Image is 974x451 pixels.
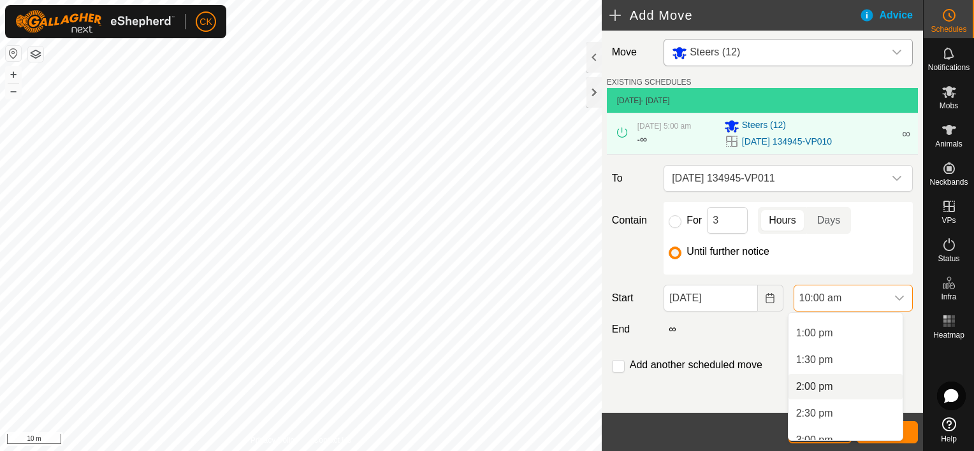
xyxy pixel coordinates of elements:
[742,135,832,148] a: [DATE] 134945-VP010
[630,360,762,370] label: Add another scheduled move
[796,406,833,421] span: 2:30 pm
[15,10,175,33] img: Gallagher Logo
[687,247,769,257] label: Until further notice
[796,326,833,341] span: 1:00 pm
[758,285,783,311] button: Choose Date
[641,96,670,105] span: - [DATE]
[931,25,966,33] span: Schedules
[789,347,903,373] li: 1:30 pm
[796,352,833,368] span: 1:30 pm
[200,15,212,29] span: CK
[933,331,964,339] span: Heatmap
[887,285,912,311] div: dropdown trigger
[794,285,887,311] span: 10:00 am
[929,178,968,186] span: Neckbands
[796,433,833,448] span: 3:00 pm
[607,76,692,88] label: EXISTING SCHEDULES
[637,132,647,147] div: -
[607,165,658,192] label: To
[938,255,959,262] span: Status
[607,39,658,66] label: Move
[687,215,702,226] label: For
[884,166,910,191] div: dropdown trigger
[941,217,956,224] span: VPs
[607,290,658,306] label: Start
[609,8,859,23] h2: Add Move
[667,39,884,66] span: Steers
[637,122,691,131] span: [DATE] 5:00 am
[817,213,840,228] span: Days
[607,213,658,228] label: Contain
[928,64,970,71] span: Notifications
[935,140,963,148] span: Animals
[640,134,647,145] span: ∞
[667,166,884,191] span: 2025-08-17 134945-VP011
[28,47,43,62] button: Map Layers
[314,434,351,446] a: Contact Us
[742,118,786,134] span: Steers (12)
[6,46,21,61] button: Reset Map
[941,435,957,443] span: Help
[6,83,21,99] button: –
[884,39,910,66] div: dropdown trigger
[902,127,910,140] span: ∞
[251,434,298,446] a: Privacy Policy
[940,102,958,110] span: Mobs
[617,96,641,105] span: [DATE]
[796,379,833,394] span: 2:00 pm
[690,47,740,57] span: Steers (12)
[859,8,923,23] div: Advice
[607,322,658,337] label: End
[769,213,796,228] span: Hours
[924,412,974,448] a: Help
[6,67,21,82] button: +
[789,401,903,426] li: 2:30 pm
[941,293,956,301] span: Infra
[664,324,681,334] label: ∞
[789,320,903,346] li: 1:00 pm
[789,374,903,399] li: 2:00 pm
